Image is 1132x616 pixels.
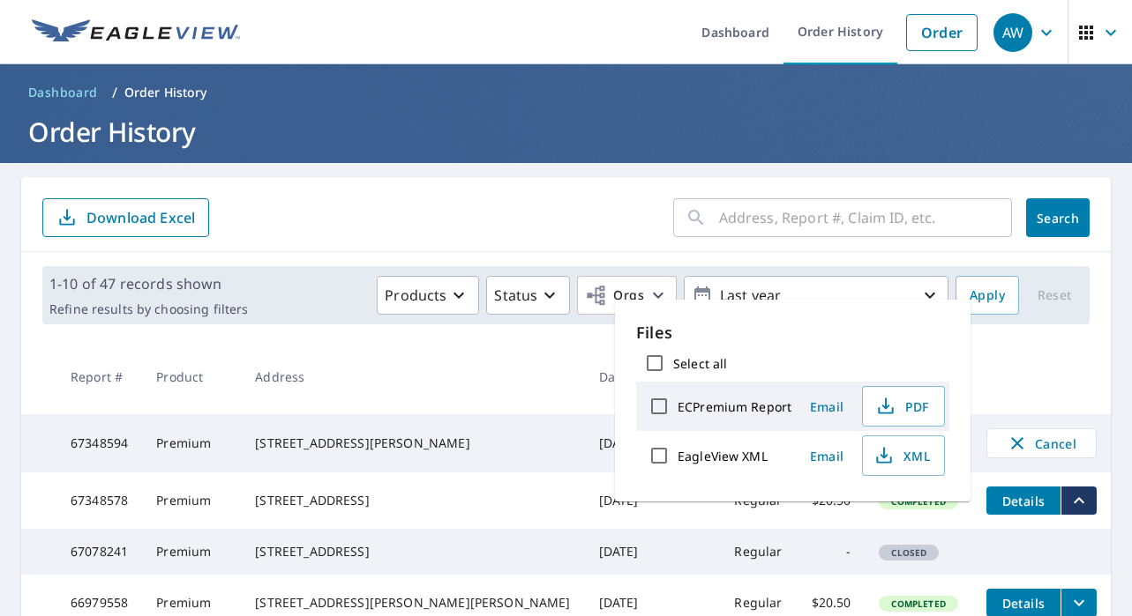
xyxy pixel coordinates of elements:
[678,448,768,464] label: EagleView XML
[86,208,195,227] p: Download Excel
[142,414,241,472] td: Premium
[255,434,570,452] div: [STREET_ADDRESS][PERSON_NAME]
[585,472,653,529] td: [DATE]
[385,285,446,306] p: Products
[906,14,978,51] a: Order
[873,445,930,466] span: XML
[862,435,945,476] button: XML
[585,338,653,414] th: Date
[1005,433,1078,454] span: Cancel
[21,78,1111,107] nav: breadcrumb
[881,546,937,559] span: Closed
[873,396,930,417] span: PDF
[28,84,98,101] span: Dashboard
[124,84,207,101] p: Order History
[142,472,241,529] td: Premium
[21,78,105,107] a: Dashboard
[255,594,570,612] div: [STREET_ADDRESS][PERSON_NAME][PERSON_NAME]
[1040,210,1076,226] span: Search
[21,114,1111,150] h1: Order History
[486,276,570,315] button: Status
[798,529,866,575] td: -
[719,193,1012,242] input: Address, Report #, Claim ID, etc.
[585,414,653,472] td: [DATE]
[56,414,142,472] td: 67348594
[970,285,1005,307] span: Apply
[56,338,142,414] th: Report #
[997,595,1050,612] span: Details
[862,386,945,427] button: PDF
[585,529,653,575] td: [DATE]
[32,19,240,46] img: EV Logo
[798,442,855,470] button: Email
[678,398,791,415] label: ECPremium Report
[798,393,855,420] button: Email
[142,529,241,575] td: Premium
[1061,486,1097,515] button: filesDropdownBtn-67348578
[713,280,919,311] p: Last year
[993,13,1032,52] div: AW
[720,529,797,575] td: Regular
[377,276,479,315] button: Products
[255,492,570,509] div: [STREET_ADDRESS]
[49,301,248,317] p: Refine results by choosing filters
[997,493,1050,509] span: Details
[56,472,142,529] td: 67348578
[806,398,848,415] span: Email
[577,276,677,315] button: Orgs
[986,428,1097,458] button: Cancel
[684,276,948,315] button: Last year
[585,285,644,307] span: Orgs
[255,543,570,560] div: [STREET_ADDRESS]
[986,486,1061,515] button: detailsBtn-67348578
[142,338,241,414] th: Product
[806,448,848,464] span: Email
[49,273,248,294] p: 1-10 of 47 records shown
[1026,198,1090,237] button: Search
[881,495,956,508] span: Completed
[673,355,727,372] label: Select all
[494,285,537,306] p: Status
[42,198,209,237] button: Download Excel
[881,597,956,610] span: Completed
[636,321,949,345] p: Files
[241,338,584,414] th: Address
[956,276,1019,315] button: Apply
[56,529,142,575] td: 67078241
[112,82,117,103] li: /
